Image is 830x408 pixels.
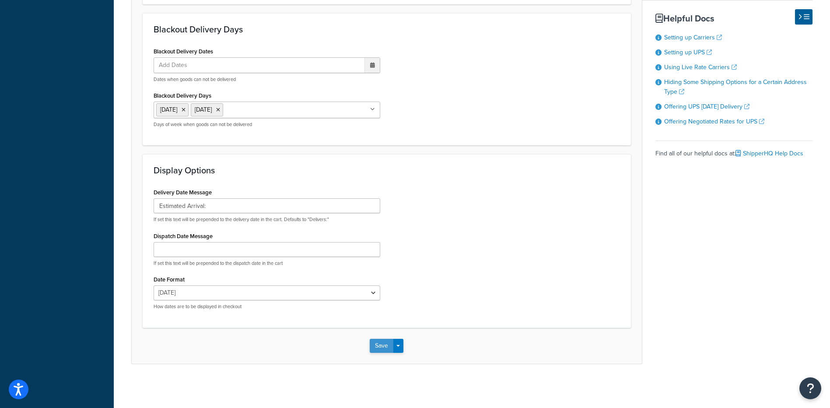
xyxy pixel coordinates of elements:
[735,149,803,158] a: ShipperHQ Help Docs
[154,189,212,196] label: Delivery Date Message
[664,33,722,42] a: Setting up Carriers
[154,25,620,34] h3: Blackout Delivery Days
[154,216,380,223] p: If set this text will be prepended to the delivery date in the cart. Defaults to "Delivers:"
[154,198,380,213] input: Delivers:
[154,303,380,310] p: How dates are to be displayed in checkout
[795,9,812,25] button: Hide Help Docs
[154,48,213,55] label: Blackout Delivery Dates
[664,63,737,72] a: Using Live Rate Carriers
[154,92,211,99] label: Blackout Delivery Days
[799,377,821,399] button: Open Resource Center
[154,233,213,239] label: Dispatch Date Message
[664,77,807,96] a: Hiding Some Shipping Options for a Certain Address Type
[370,339,393,353] button: Save
[655,14,812,23] h3: Helpful Docs
[154,76,380,83] p: Dates when goods can not be delivered
[154,165,620,175] h3: Display Options
[664,48,712,57] a: Setting up UPS
[154,121,380,128] p: Days of week when goods can not be delivered
[664,102,749,111] a: Offering UPS [DATE] Delivery
[195,105,212,114] span: [DATE]
[154,260,380,267] p: If set this text will be prepended to the dispatch date in the cart
[156,58,198,73] span: Add Dates
[154,276,185,283] label: Date Format
[664,117,764,126] a: Offering Negotiated Rates for UPS
[160,105,177,114] span: [DATE]
[655,141,812,160] div: Find all of our helpful docs at:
